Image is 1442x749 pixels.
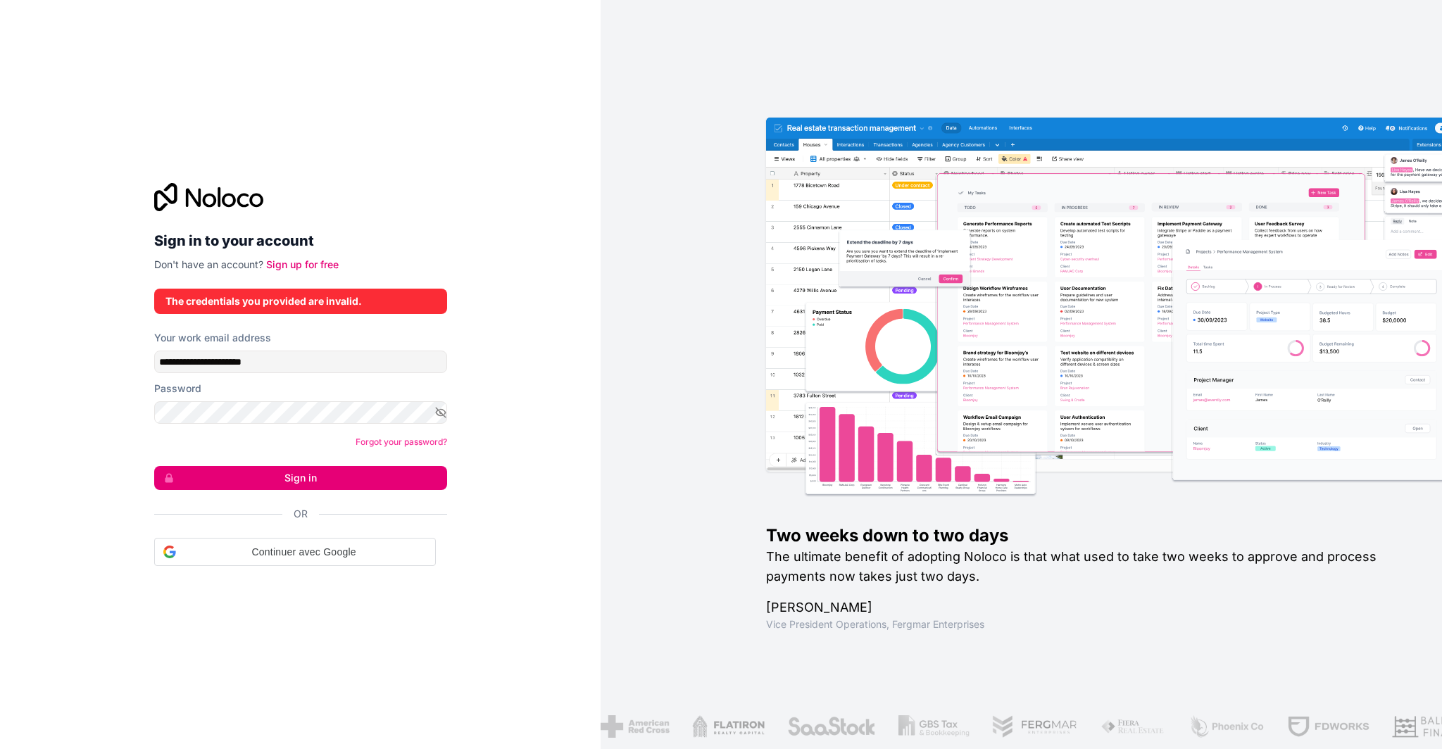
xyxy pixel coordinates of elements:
[154,466,447,490] button: Sign in
[1093,715,1160,738] img: /assets/fiera-fwj2N5v4.png
[294,507,308,521] span: Or
[1280,715,1362,738] img: /assets/fdworks-Bi04fVtw.png
[766,547,1397,586] h2: The ultimate benefit of adopting Noloco is that what used to take two weeks to approve and proces...
[154,351,447,373] input: Email address
[1181,715,1258,738] img: /assets/phoenix-BREaitsQ.png
[684,715,757,738] img: /assets/flatiron-C8eUkumj.png
[985,715,1071,738] img: /assets/fergmar-CudnrXN5.png
[154,331,271,345] label: Your work email address
[154,401,447,424] input: Password
[766,598,1397,617] h1: [PERSON_NAME]
[154,258,263,270] span: Don't have an account?
[182,545,427,560] span: Continuer avec Google
[891,715,963,738] img: /assets/gbstax-C-GtDUiK.png
[766,524,1397,547] h1: Two weeks down to two days
[780,715,869,738] img: /assets/saastock-C6Zbiodz.png
[766,617,1397,631] h1: Vice President Operations , Fergmar Enterprises
[154,382,201,396] label: Password
[165,294,436,308] div: The credentials you provided are invalid.
[266,258,339,270] a: Sign up for free
[154,538,436,566] div: Continuer avec Google
[594,715,662,738] img: /assets/american-red-cross-BAupjrZR.png
[154,228,447,253] h2: Sign in to your account
[356,436,447,447] a: Forgot your password?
